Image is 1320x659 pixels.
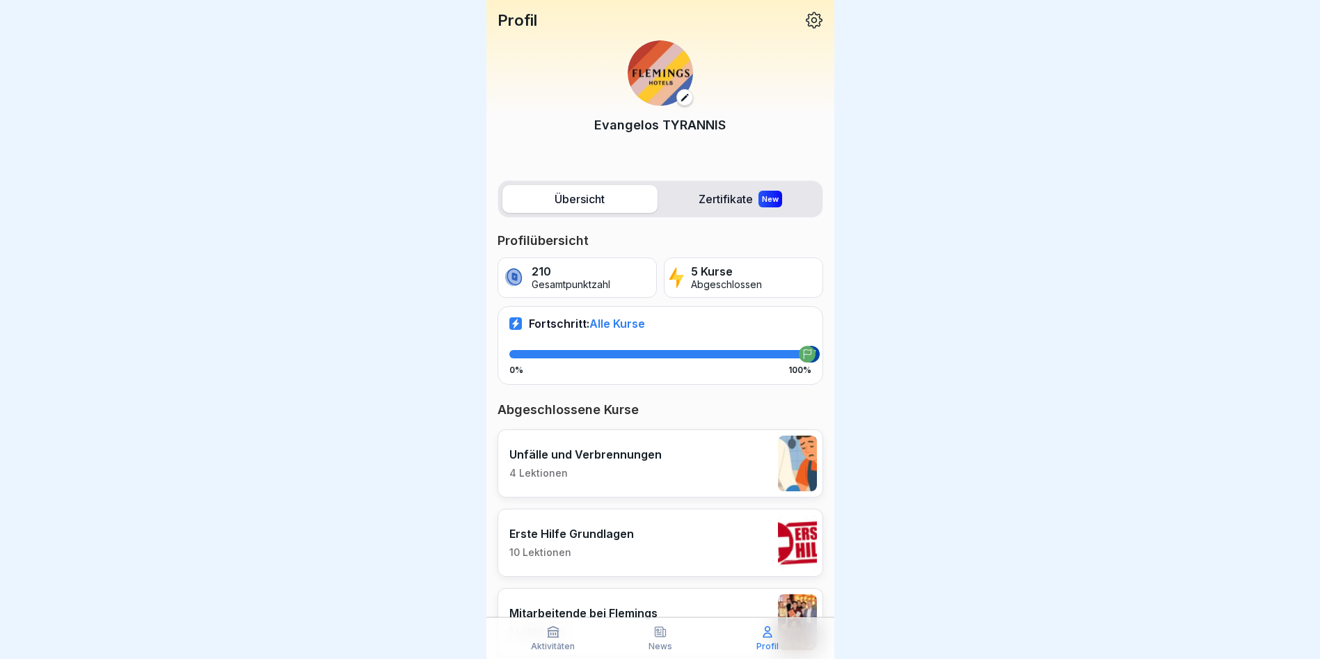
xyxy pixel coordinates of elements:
p: 4 Lektionen [509,467,662,479]
p: 5 Kurse [691,265,762,278]
label: Übersicht [502,185,658,213]
p: Evangelos TYRANNIS [594,116,726,134]
p: 10 Lektionen [509,546,634,559]
img: d5su2gkc6znzqvmaedhztx10.png [778,436,817,491]
p: 100% [788,365,811,375]
p: Profil [756,642,779,651]
a: Unfälle und Verbrennungen4 Lektionen [498,429,823,498]
img: m89nnz8ruqeamy4k7mik8h37.png [778,594,817,650]
img: liywfm74cdthrc4cm4b4bd0c.png [628,40,693,106]
p: 210 [532,265,610,278]
img: lightning.svg [669,266,685,289]
p: Profilübersicht [498,232,823,249]
div: New [758,191,782,207]
p: Profil [498,11,537,29]
p: Abgeschlossen [691,279,762,291]
p: Aktivitäten [531,642,575,651]
p: Abgeschlossene Kurse [498,402,823,418]
img: coin.svg [502,266,525,289]
img: tyf3czfja885op99hm0nwni4.png [778,515,817,571]
a: Mitarbeitende bei Flemings1 Lektionen [498,588,823,656]
p: Erste Hilfe Grundlagen [509,527,634,541]
p: 0% [509,365,523,375]
p: News [649,642,672,651]
p: Fortschritt: [529,317,645,331]
p: Unfälle und Verbrennungen [509,447,662,461]
label: Zertifikate [663,185,818,213]
a: Erste Hilfe Grundlagen10 Lektionen [498,509,823,577]
p: Mitarbeitende bei Flemings [509,606,658,620]
p: Gesamtpunktzahl [532,279,610,291]
span: Alle Kurse [589,317,645,331]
